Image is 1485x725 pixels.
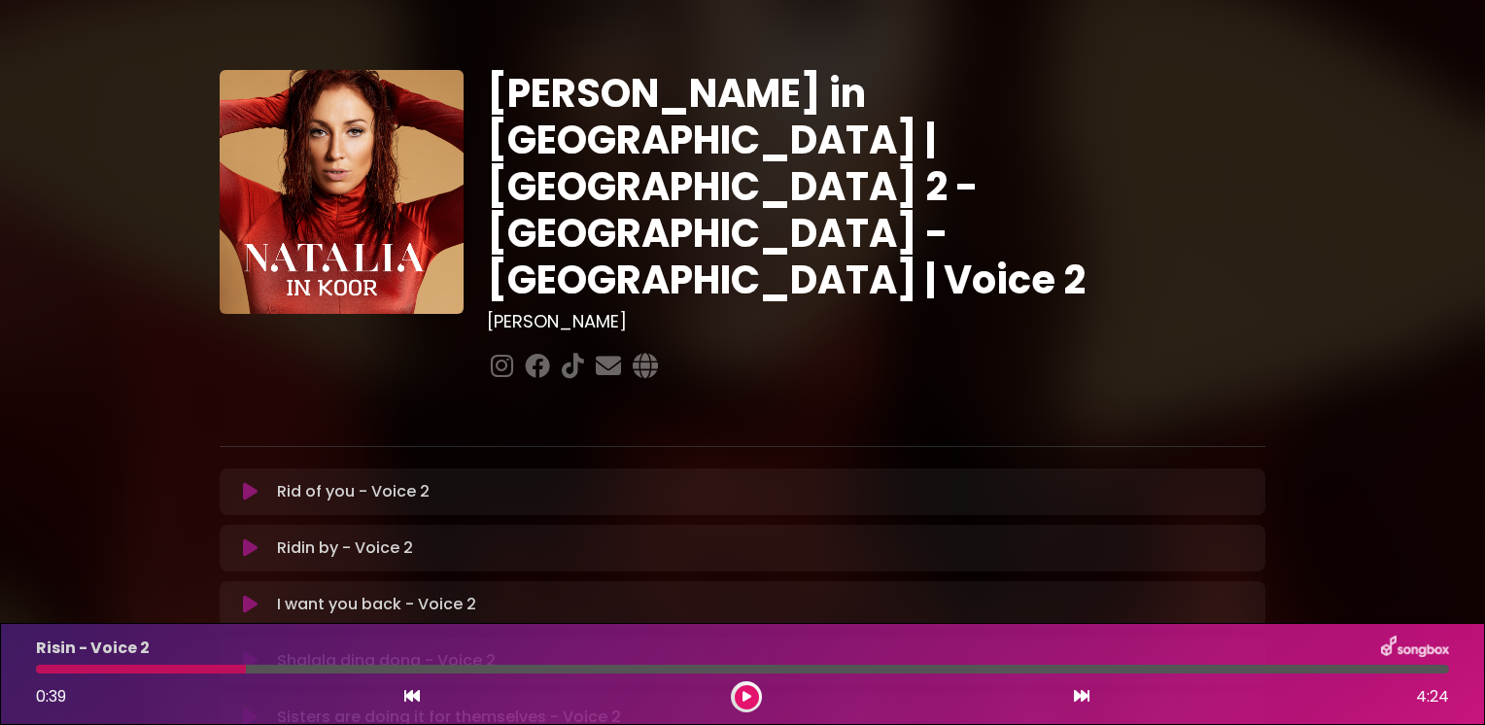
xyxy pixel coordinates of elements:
p: Risin - Voice 2 [36,637,150,660]
p: Rid of you - Voice 2 [277,480,430,503]
p: I want you back - Voice 2 [277,593,476,616]
h1: [PERSON_NAME] in [GEOGRAPHIC_DATA] | [GEOGRAPHIC_DATA] 2 - [GEOGRAPHIC_DATA] - [GEOGRAPHIC_DATA] ... [487,70,1265,303]
p: Ridin by - Voice 2 [277,536,413,560]
span: 4:24 [1416,685,1449,708]
img: YTVS25JmS9CLUqXqkEhs [220,70,464,314]
span: 0:39 [36,685,66,708]
h3: [PERSON_NAME] [487,311,1265,332]
img: songbox-logo-white.png [1381,636,1449,661]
